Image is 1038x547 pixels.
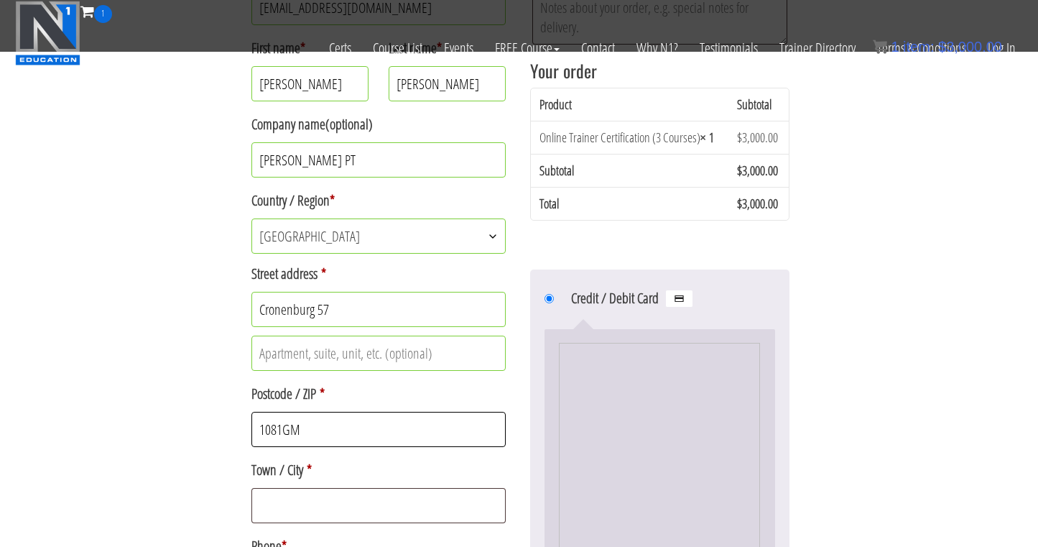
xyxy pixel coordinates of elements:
[484,23,570,73] a: FREE Course
[251,110,506,139] label: Company name
[737,129,742,146] span: $
[769,23,866,73] a: Trainer Directory
[737,195,778,212] bdi: 3,000.00
[531,121,728,154] td: Online Trainer Certification (3 Courses)
[938,39,1002,55] bdi: 3,000.00
[977,23,1027,73] a: Log In
[903,39,934,55] span: item:
[737,195,742,212] span: $
[15,1,80,65] img: n1-education
[433,23,484,73] a: Events
[362,23,433,73] a: Course List
[80,1,112,21] a: 1
[531,187,728,220] th: Total
[891,39,899,55] span: 1
[737,129,778,146] bdi: 3,000.00
[251,380,506,408] label: Postcode / ZIP
[530,61,789,80] h3: Your order
[251,456,506,484] label: Town / City
[728,88,789,121] th: Subtotal
[251,336,506,371] input: Apartment, suite, unit, etc. (optional)
[325,114,373,134] span: (optional)
[531,88,728,121] th: Product
[251,292,506,327] input: House number and street name
[251,186,506,215] label: Country / Region
[251,219,506,254] span: Country / Region
[700,129,714,146] strong: × 1
[252,219,506,253] span: Netherlands
[938,39,946,55] span: $
[866,23,977,73] a: Terms & Conditions
[626,23,689,73] a: Why N1?
[737,162,778,179] bdi: 3,000.00
[873,40,887,54] img: icon11.png
[570,23,626,73] a: Contact
[689,23,769,73] a: Testimonials
[571,284,692,313] label: Credit / Debit Card
[251,259,506,288] label: Street address
[530,238,789,264] iframe: PayPal Message 1
[666,290,692,307] img: Credit / Debit Card
[94,5,112,23] span: 1
[737,162,742,179] span: $
[318,23,362,73] a: Certs
[531,154,728,187] th: Subtotal
[873,39,1002,55] a: 1 item: $3,000.00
